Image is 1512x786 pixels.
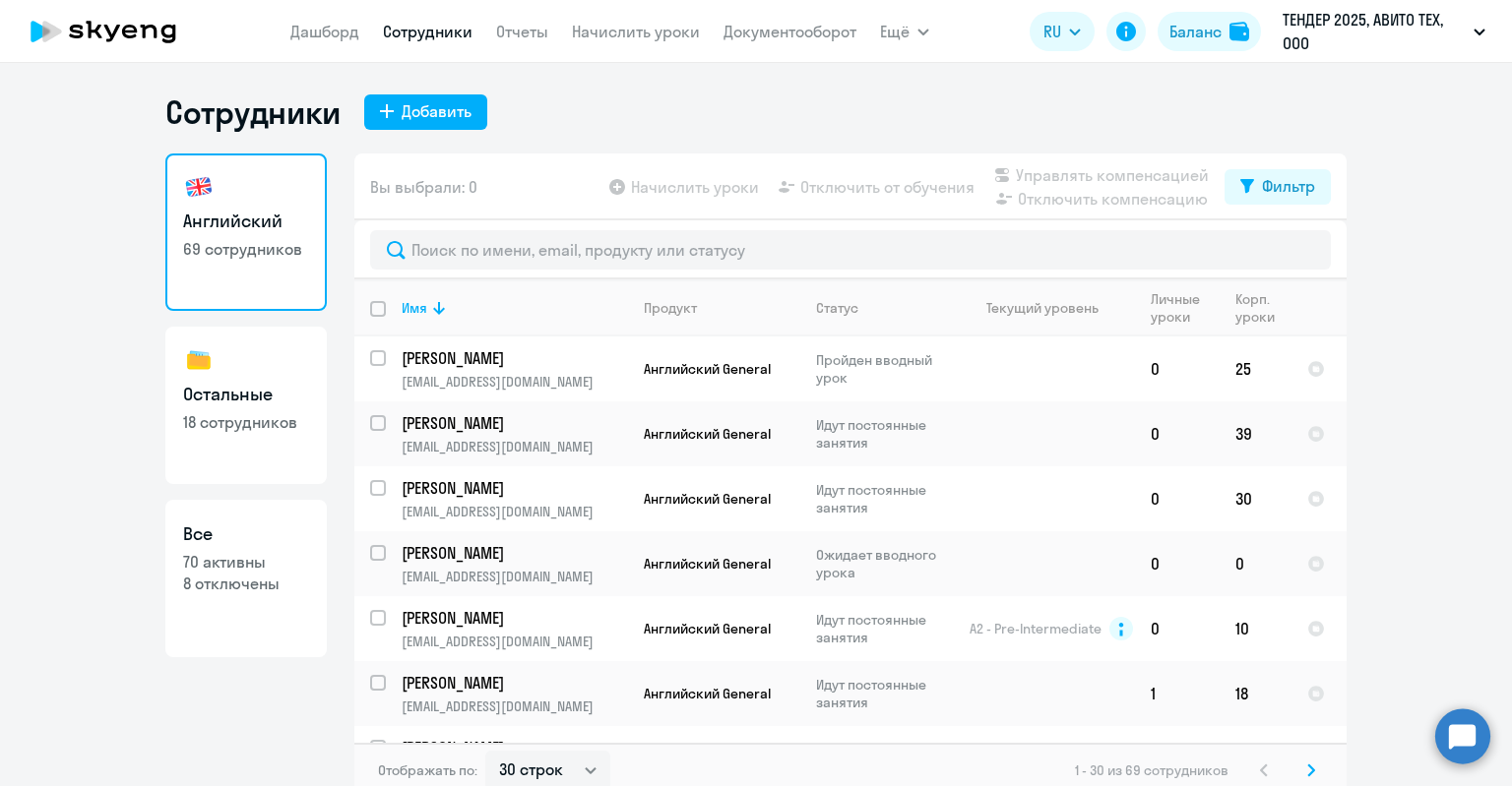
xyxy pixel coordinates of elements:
[402,607,627,629] a: [PERSON_NAME]
[402,542,627,564] a: [PERSON_NAME]
[183,382,309,407] h3: Остальные
[1262,174,1315,198] div: Фильтр
[880,20,910,43] span: Ещё
[816,351,951,387] p: Пройден вводный урок
[165,500,327,657] a: Все70 активны8 отключены
[383,22,472,41] a: Сотрудники
[183,551,309,573] p: 70 активны
[183,344,215,376] img: others
[402,672,627,694] a: [PERSON_NAME]
[1075,761,1228,779] span: 1 - 30 из 69 сотрудников
[183,411,309,433] p: 18 сотрудников
[986,299,1099,317] div: Текущий уровень
[1135,661,1220,726] td: 1
[183,209,309,234] h3: Английский
[402,373,627,391] p: [EMAIL_ADDRESS][DOMAIN_NAME]
[402,697,627,715] p: [EMAIL_ADDRESS][DOMAIN_NAME]
[1283,8,1466,55] p: ТЕНДЕР 2025, АВИТО ТЕХ, ООО
[402,412,624,434] p: [PERSON_NAME]
[402,737,624,758] p: [PERSON_NAME]
[816,676,951,711] p: Идут постоянные занятия
[644,555,771,573] span: Английский General
[644,360,771,378] span: Английский General
[1135,596,1220,661] td: 0
[970,620,1102,637] span: A2 - Pre-Intermediate
[968,299,1134,317] div: Текущий уровень
[496,22,548,41] a: Отчеты
[402,477,627,499] a: [PERSON_NAME]
[644,490,771,508] span: Английский General
[402,99,472,123] div: Добавить
[1135,336,1220,401] td: 0
[402,542,624,564] p: [PERSON_NAME]
[644,620,771,637] span: Английский General
[724,22,856,41] a: Документооборот
[1273,8,1495,55] button: ТЕНДЕР 2025, АВИТО ТЕХ, ООО
[1030,12,1095,51] button: RU
[816,611,951,646] p: Идут постоянные занятия
[1220,466,1291,531] td: 30
[183,573,309,594] p: 8 отключены
[364,94,487,130] button: Добавить
[1225,169,1331,205] button: Фильтр
[1220,661,1291,726] td: 18
[1135,401,1220,466] td: 0
[183,521,309,547] h3: Все
[402,438,627,455] p: [EMAIL_ADDRESS][DOMAIN_NAME]
[816,741,951,776] p: Обучение остановлено
[402,503,627,520] p: [EMAIL_ADDRESS][DOMAIN_NAME]
[402,672,624,694] p: [PERSON_NAME]
[402,633,627,650] p: [EMAIL_ADDRESS][DOMAIN_NAME]
[402,299,427,317] div: Имя
[402,477,624,499] p: [PERSON_NAME]
[644,299,697,317] div: Продукт
[165,92,341,132] h1: Сотрудники
[183,171,215,203] img: english
[290,22,359,41] a: Дашборд
[1135,531,1220,596] td: 0
[644,425,771,443] span: Английский General
[402,299,627,317] div: Имя
[402,568,627,585] p: [EMAIL_ADDRESS][DOMAIN_NAME]
[1229,22,1249,41] img: balance
[1043,20,1061,43] span: RU
[402,347,624,369] p: [PERSON_NAME]
[816,299,858,317] div: Статус
[370,175,477,199] span: Вы выбрали: 0
[1151,290,1219,326] div: Личные уроки
[644,685,771,702] span: Английский General
[880,12,929,51] button: Ещё
[1235,290,1291,326] div: Корп. уроки
[402,737,627,758] a: [PERSON_NAME]
[183,238,309,260] p: 69 сотрудников
[402,347,627,369] a: [PERSON_NAME]
[1220,531,1291,596] td: 0
[1220,336,1291,401] td: 25
[816,416,951,452] p: Идут постоянные занятия
[1220,596,1291,661] td: 10
[816,481,951,516] p: Идут постоянные занятия
[1135,466,1220,531] td: 0
[165,327,327,484] a: Остальные18 сотрудников
[402,607,624,629] p: [PERSON_NAME]
[572,22,700,41] a: Начислить уроки
[378,761,477,779] span: Отображать по:
[402,412,627,434] a: [PERSON_NAME]
[1158,12,1261,51] button: Балансbalance
[816,546,951,581] p: Ожидает вводного урока
[370,230,1331,270] input: Поиск по имени, email, продукту или статусу
[165,153,327,311] a: Английский69 сотрудников
[1169,20,1222,43] div: Баланс
[1220,401,1291,466] td: 39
